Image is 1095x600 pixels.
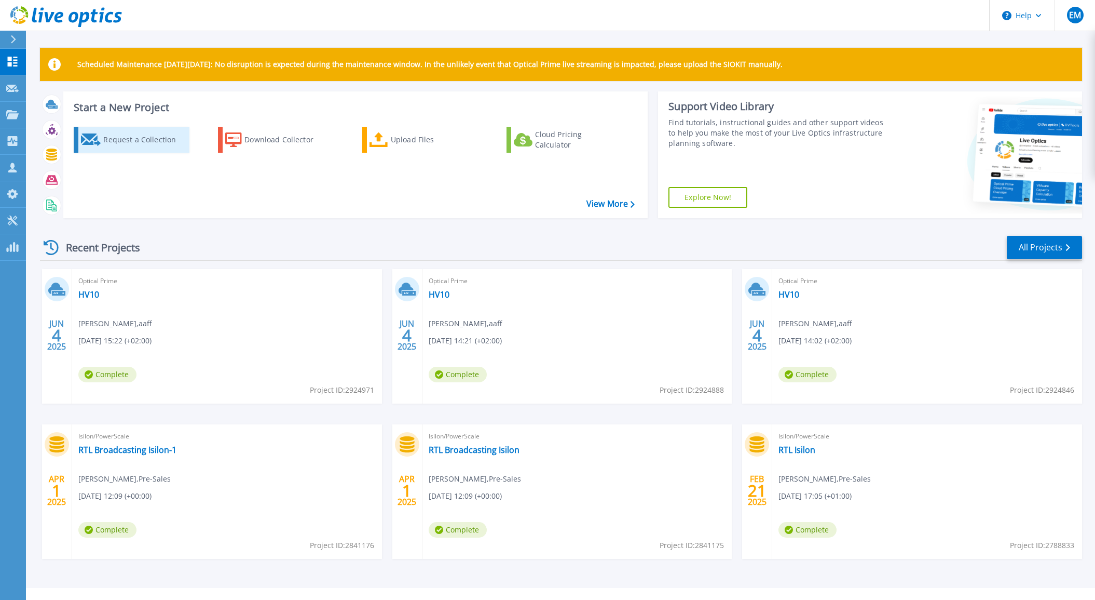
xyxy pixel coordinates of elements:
span: [DATE] 14:02 (+02:00) [778,335,852,346]
div: Find tutorials, instructional guides and other support videos to help you make the most of your L... [668,117,886,149]
a: RTL Broadcasting Isilon-1 [78,445,176,455]
span: Project ID: 2924888 [660,384,724,396]
span: Complete [429,367,487,382]
div: APR 2025 [397,472,417,510]
a: HV10 [778,289,799,300]
div: JUN 2025 [747,316,767,354]
span: 1 [402,486,412,495]
div: Upload Files [391,129,474,150]
div: JUN 2025 [397,316,417,354]
span: [DATE] 14:21 (+02:00) [429,335,502,346]
span: Isilon/PowerScale [778,431,1076,442]
div: Download Collector [244,129,327,150]
span: Project ID: 2841175 [660,540,724,551]
span: Project ID: 2788833 [1010,540,1074,551]
span: Optical Prime [78,275,376,287]
a: RTL Broadcasting Isilon [429,445,519,455]
span: [DATE] 15:22 (+02:00) [78,335,152,346]
p: Scheduled Maintenance [DATE][DATE]: No disruption is expected during the maintenance window. In t... [77,60,783,69]
span: Isilon/PowerScale [429,431,726,442]
span: [PERSON_NAME] , aaff [778,318,852,329]
h3: Start a New Project [74,102,634,113]
span: 4 [402,331,412,340]
a: View More [586,199,635,209]
span: Complete [778,522,837,538]
span: Complete [78,522,136,538]
span: Isilon/PowerScale [78,431,376,442]
a: All Projects [1007,236,1082,259]
div: JUN 2025 [47,316,66,354]
span: [PERSON_NAME] , Pre-Sales [429,473,521,485]
span: [PERSON_NAME] , Pre-Sales [78,473,171,485]
span: 1 [52,486,61,495]
div: FEB 2025 [747,472,767,510]
span: [PERSON_NAME] , aaff [78,318,152,329]
span: Project ID: 2841176 [310,540,374,551]
span: Complete [778,367,837,382]
a: Upload Files [362,127,478,153]
a: Request a Collection [74,127,189,153]
a: Explore Now! [668,187,747,208]
a: Cloud Pricing Calculator [507,127,622,153]
a: HV10 [429,289,449,300]
a: RTL Isilon [778,445,815,455]
span: Complete [429,522,487,538]
span: Optical Prime [778,275,1076,287]
span: [PERSON_NAME] , aaff [429,318,502,329]
div: Cloud Pricing Calculator [535,129,618,150]
span: [DATE] 17:05 (+01:00) [778,490,852,502]
span: 21 [748,486,766,495]
div: Request a Collection [103,129,186,150]
span: Project ID: 2924846 [1010,384,1074,396]
span: Optical Prime [429,275,726,287]
a: Download Collector [218,127,334,153]
span: Project ID: 2924971 [310,384,374,396]
a: HV10 [78,289,99,300]
span: 4 [52,331,61,340]
span: [PERSON_NAME] , Pre-Sales [778,473,871,485]
div: Support Video Library [668,100,886,113]
span: EM [1069,11,1081,19]
span: 4 [752,331,762,340]
span: Complete [78,367,136,382]
span: [DATE] 12:09 (+00:00) [429,490,502,502]
div: APR 2025 [47,472,66,510]
div: Recent Projects [40,235,154,260]
span: [DATE] 12:09 (+00:00) [78,490,152,502]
